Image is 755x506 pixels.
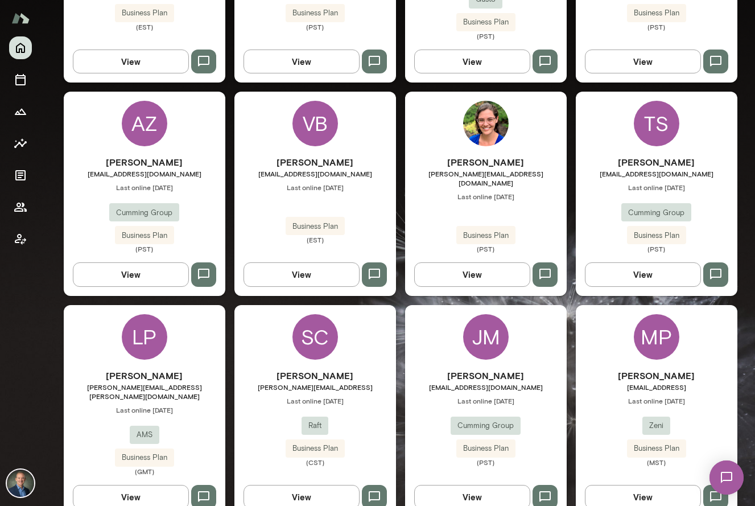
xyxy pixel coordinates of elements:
[585,262,701,286] button: View
[286,7,345,19] span: Business Plan
[64,183,225,192] span: Last online [DATE]
[234,169,396,178] span: [EMAIL_ADDRESS][DOMAIN_NAME]
[234,369,396,382] h6: [PERSON_NAME]
[234,458,396,467] span: (CST)
[576,183,737,192] span: Last online [DATE]
[234,382,396,392] span: [PERSON_NAME][EMAIL_ADDRESS]
[414,50,530,73] button: View
[405,31,567,40] span: (PST)
[585,50,701,73] button: View
[634,101,679,146] div: TS
[627,230,686,241] span: Business Plan
[122,314,167,360] div: LP
[576,169,737,178] span: [EMAIL_ADDRESS][DOMAIN_NAME]
[627,7,686,19] span: Business Plan
[9,36,32,59] button: Home
[9,196,32,219] button: Members
[405,396,567,405] span: Last online [DATE]
[11,7,30,29] img: Mento
[463,101,509,146] img: Annie McKenna
[456,17,515,28] span: Business Plan
[64,22,225,31] span: (EST)
[405,192,567,201] span: Last online [DATE]
[292,101,338,146] div: VB
[456,230,515,241] span: Business Plan
[627,443,686,454] span: Business Plan
[64,405,225,414] span: Last online [DATE]
[405,382,567,392] span: [EMAIL_ADDRESS][DOMAIN_NAME]
[244,262,360,286] button: View
[405,458,567,467] span: (PST)
[9,68,32,91] button: Sessions
[414,262,530,286] button: View
[73,262,189,286] button: View
[244,50,360,73] button: View
[621,207,691,219] span: Cumming Group
[576,369,737,382] h6: [PERSON_NAME]
[115,452,174,463] span: Business Plan
[576,458,737,467] span: (MST)
[576,396,737,405] span: Last online [DATE]
[9,132,32,155] button: Insights
[130,429,159,441] span: AMS
[451,420,521,431] span: Cumming Group
[7,470,34,497] img: Michael Alden
[73,50,189,73] button: View
[456,443,515,454] span: Business Plan
[9,164,32,187] button: Documents
[292,314,338,360] div: SC
[64,244,225,253] span: (PST)
[115,230,174,241] span: Business Plan
[405,155,567,169] h6: [PERSON_NAME]
[405,369,567,382] h6: [PERSON_NAME]
[576,244,737,253] span: (PST)
[286,221,345,232] span: Business Plan
[286,443,345,454] span: Business Plan
[463,314,509,360] div: JM
[64,169,225,178] span: [EMAIL_ADDRESS][DOMAIN_NAME]
[576,22,737,31] span: (PST)
[64,155,225,169] h6: [PERSON_NAME]
[405,244,567,253] span: (PST)
[576,155,737,169] h6: [PERSON_NAME]
[234,183,396,192] span: Last online [DATE]
[234,155,396,169] h6: [PERSON_NAME]
[576,382,737,392] span: [EMAIL_ADDRESS]
[64,369,225,382] h6: [PERSON_NAME]
[64,467,225,476] span: (GMT)
[115,7,174,19] span: Business Plan
[405,169,567,187] span: [PERSON_NAME][EMAIL_ADDRESS][DOMAIN_NAME]
[302,420,328,431] span: Raft
[9,228,32,250] button: Client app
[64,382,225,401] span: [PERSON_NAME][EMAIL_ADDRESS][PERSON_NAME][DOMAIN_NAME]
[234,22,396,31] span: (PST)
[642,420,670,431] span: Zeni
[9,100,32,123] button: Growth Plan
[109,207,179,219] span: Cumming Group
[234,235,396,244] span: (EST)
[234,396,396,405] span: Last online [DATE]
[634,314,679,360] div: MP
[122,101,167,146] div: AZ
